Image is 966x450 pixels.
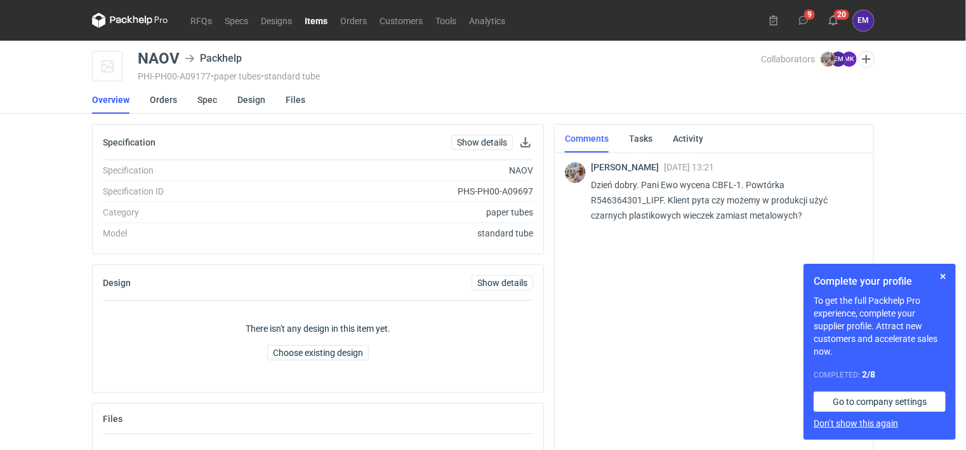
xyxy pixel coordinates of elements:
[664,162,714,172] span: [DATE] 13:21
[267,345,369,360] button: Choose existing design
[862,369,875,379] strong: 2 / 8
[936,269,951,284] button: Skip for now
[814,392,946,412] a: Go to company settings
[814,274,946,289] h1: Complete your profile
[103,278,131,288] h2: Design
[334,13,373,28] a: Orders
[298,13,334,28] a: Items
[858,51,875,67] button: Edit collaborators
[814,368,946,381] div: Completed:
[821,51,836,67] img: Michał Palasek
[185,51,242,66] div: Packhelp
[565,125,609,153] a: Comments
[138,51,180,66] div: NAOV
[261,71,320,81] span: • standard tube
[451,135,513,150] a: Show details
[103,414,122,424] h2: Files
[273,348,363,357] span: Choose existing design
[275,206,533,219] div: paper tubes
[218,13,255,28] a: Specs
[373,13,429,28] a: Customers
[275,227,533,240] div: standard tube
[246,322,390,335] p: There isn't any design in this item yet.
[103,137,155,147] h2: Specification
[103,164,275,177] div: Specification
[463,13,512,28] a: Analytics
[103,227,275,240] div: Model
[286,86,305,114] a: Files
[184,13,218,28] a: RFQs
[565,162,586,183] img: Michał Palasek
[472,275,533,290] a: Show details
[92,86,129,114] a: Overview
[823,10,844,31] button: 20
[197,86,217,114] a: Spec
[150,86,177,114] a: Orders
[814,417,898,430] button: Don’t show this again
[255,13,298,28] a: Designs
[762,54,816,64] span: Collaborators
[842,51,857,67] figcaption: MK
[814,294,946,358] p: To get the full Packhelp Pro experience, complete your supplier profile. Attract new customers an...
[275,185,533,198] div: PHS-PH00-A09697
[853,10,874,31] div: Ewa Mroczkowska
[237,86,265,114] a: Design
[673,125,703,153] a: Activity
[429,13,463,28] a: Tools
[211,71,261,81] span: • paper tubes
[275,164,533,177] div: NAOV
[103,185,275,198] div: Specification ID
[629,125,652,153] a: Tasks
[138,71,762,81] div: PHI-PH00-A09177
[518,135,533,150] button: Download specification
[793,10,814,31] button: 9
[591,162,664,172] span: [PERSON_NAME]
[103,206,275,219] div: Category
[92,13,168,28] svg: Packhelp Pro
[591,177,853,223] p: Dzień dobry. Pani Ewo wycena CBFL-1. Powtórka R546364301_LIPF. Klient pyta czy możemy w produkcji...
[853,10,874,31] button: EM
[831,51,846,67] figcaption: EM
